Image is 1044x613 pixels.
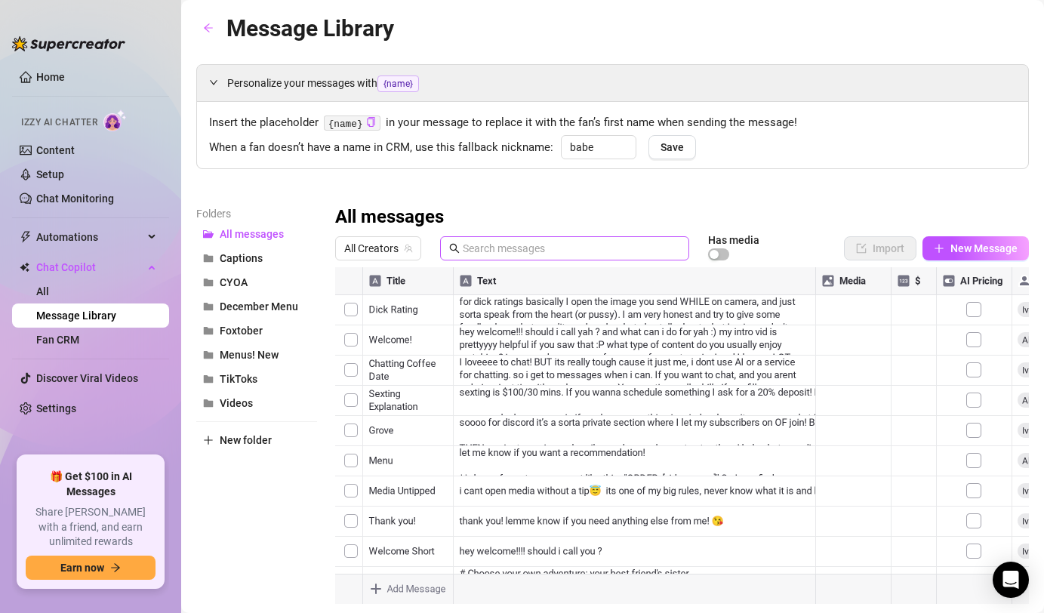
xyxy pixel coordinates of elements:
[36,168,64,180] a: Setup
[12,36,125,51] img: logo-BBDzfeDw.svg
[934,243,944,254] span: plus
[36,334,79,346] a: Fan CRM
[110,562,121,573] span: arrow-right
[203,435,214,445] span: plus
[197,65,1028,101] div: Personalize your messages with{name}
[844,236,916,260] button: Import
[922,236,1029,260] button: New Message
[220,300,298,313] span: December Menu
[203,301,214,312] span: folder
[196,222,317,246] button: All messages
[196,246,317,270] button: Captions
[366,117,376,127] span: copy
[60,562,104,574] span: Earn now
[36,285,49,297] a: All
[648,135,696,159] button: Save
[993,562,1029,598] div: Open Intercom Messenger
[36,402,76,414] a: Settings
[344,237,412,260] span: All Creators
[463,240,680,257] input: Search messages
[36,310,116,322] a: Message Library
[366,117,376,128] button: Click to Copy
[377,75,419,92] span: {name}
[196,428,317,452] button: New folder
[220,397,253,409] span: Videos
[203,398,214,408] span: folder
[103,109,127,131] img: AI Chatter
[21,116,97,130] span: Izzy AI Chatter
[26,556,156,580] button: Earn nowarrow-right
[20,231,32,243] span: thunderbolt
[335,205,444,229] h3: All messages
[196,294,317,319] button: December Menu
[226,11,394,46] article: Message Library
[404,244,413,253] span: team
[950,242,1018,254] span: New Message
[36,193,114,205] a: Chat Monitoring
[203,277,214,288] span: folder
[220,228,284,240] span: All messages
[196,343,317,367] button: Menus! New
[196,270,317,294] button: CYOA
[203,374,214,384] span: folder
[220,434,272,446] span: New folder
[196,391,317,415] button: Videos
[20,262,29,273] img: Chat Copilot
[36,71,65,83] a: Home
[196,319,317,343] button: Foxtober
[220,252,263,264] span: Captions
[203,350,214,360] span: folder
[26,470,156,499] span: 🎁 Get $100 in AI Messages
[209,78,218,87] span: expanded
[209,114,1016,132] span: Insert the placeholder in your message to replace it with the fan’s first name when sending the m...
[196,205,317,222] article: Folders
[203,253,214,263] span: folder
[36,255,143,279] span: Chat Copilot
[220,373,257,385] span: TikToks
[661,141,684,153] span: Save
[220,325,263,337] span: Foxtober
[36,144,75,156] a: Content
[26,505,156,550] span: Share [PERSON_NAME] with a friend, and earn unlimited rewards
[220,276,248,288] span: CYOA
[227,75,1016,92] span: Personalize your messages with
[209,139,553,157] span: When a fan doesn’t have a name in CRM, use this fallback nickname:
[36,225,143,249] span: Automations
[36,372,138,384] a: Discover Viral Videos
[203,23,214,33] span: arrow-left
[449,243,460,254] span: search
[203,229,214,239] span: folder-open
[203,325,214,336] span: folder
[196,367,317,391] button: TikToks
[708,236,759,245] article: Has media
[324,116,380,131] code: {name}
[220,349,279,361] span: Menus! New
